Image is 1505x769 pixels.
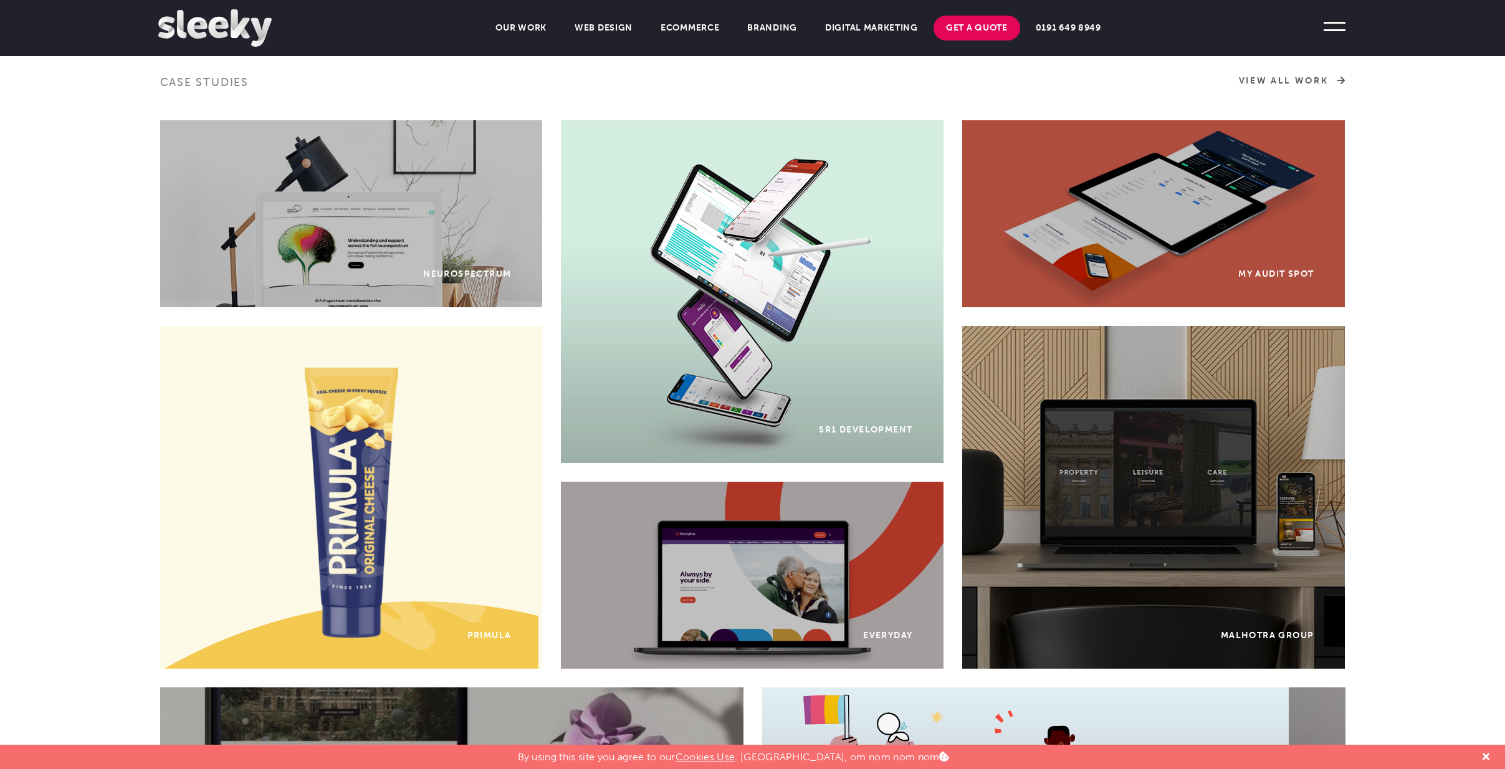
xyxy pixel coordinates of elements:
a: Ecommerce [648,16,732,41]
a: Digital Marketing [813,16,930,41]
a: View All Work [1239,75,1345,87]
a: Branding [735,16,810,41]
a: Our Work [483,16,559,41]
a: Web Design [562,16,645,41]
img: Sleeky Web Design Newcastle [158,9,272,47]
a: Cookies Use [676,751,735,763]
h3: Case Studies [160,75,743,98]
p: By using this site you agree to our . [GEOGRAPHIC_DATA], om nom nom nom [518,745,950,763]
a: 0191 649 8949 [1023,16,1114,41]
a: Get A Quote [934,16,1020,41]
